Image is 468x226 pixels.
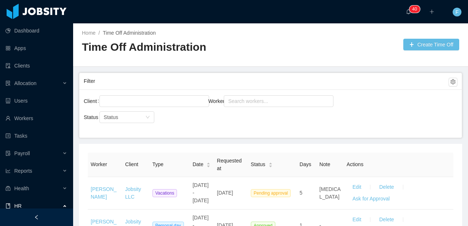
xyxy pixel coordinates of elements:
span: [DATE] [217,190,233,196]
sup: 40 [409,5,420,13]
a: icon: userWorkers [5,111,67,126]
input: Client [102,97,106,106]
i: icon: down [146,115,150,120]
span: Pending approval [251,189,291,197]
span: Actions [347,161,363,167]
button: Delete [373,214,400,226]
label: Worker [208,98,230,104]
i: icon: file-protect [5,151,11,156]
div: Sort [268,161,273,166]
span: Reports [14,168,32,174]
span: [MEDICAL_DATA] [320,186,341,200]
span: Date [193,161,204,168]
a: Home [82,30,95,36]
div: Search workers... [228,97,322,105]
span: Client [125,161,138,167]
i: icon: medicine-box [5,186,11,191]
span: Days [299,161,311,167]
i: icon: solution [5,81,11,86]
button: Edit [347,214,367,226]
span: F [456,8,459,16]
span: Type [152,161,163,167]
span: [DATE] - [DATE] [193,182,209,203]
h2: Time Off Administration [82,40,271,55]
a: icon: pie-chartDashboard [5,23,67,38]
button: icon: setting [449,78,457,87]
span: Worker [91,161,107,167]
a: icon: auditClients [5,58,67,73]
i: icon: caret-up [268,162,272,164]
button: icon: plusCreate Time Off [403,39,459,50]
a: [PERSON_NAME] [91,186,117,200]
a: icon: profileTasks [5,129,67,143]
button: Delete [373,181,400,193]
i: icon: plus [429,9,434,14]
i: icon: line-chart [5,168,11,173]
a: icon: appstoreApps [5,41,67,55]
span: Health [14,185,29,191]
label: Client [84,98,102,104]
div: Sort [206,161,211,166]
i: icon: caret-down [268,164,272,166]
label: Status [84,114,103,120]
i: icon: bell [406,9,411,14]
span: HR [14,203,22,209]
p: 4 [412,5,415,13]
i: icon: caret-up [207,162,211,164]
input: Worker [226,97,230,106]
a: Time Off Administration [103,30,156,36]
span: Allocation [14,80,37,86]
span: Note [320,161,331,167]
span: Vacations [152,189,177,197]
span: 5 [299,190,302,196]
span: Requested at [217,158,242,171]
i: icon: caret-down [207,164,211,166]
span: Status [104,114,118,120]
div: Filter [84,74,449,88]
button: Ask for Approval [347,193,396,205]
a: icon: robotUsers [5,93,67,108]
button: Edit [347,181,367,193]
span: / [98,30,100,36]
a: Jobsity LLC [125,186,141,200]
span: Status [251,161,265,168]
i: icon: book [5,203,11,208]
span: Payroll [14,150,30,156]
p: 0 [415,5,417,13]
